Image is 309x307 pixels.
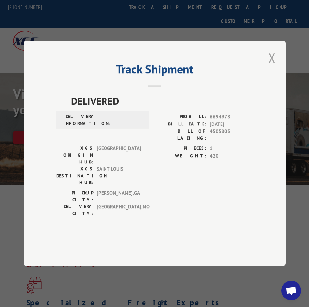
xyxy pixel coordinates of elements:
[71,94,253,108] span: DELIVERED
[210,152,253,160] span: 420
[97,166,141,186] span: SAINT LOUIS
[155,121,206,128] label: BILL DATE:
[56,65,253,77] h2: Track Shipment
[97,203,141,217] span: [GEOGRAPHIC_DATA] , MO
[155,113,206,121] label: PROBILL:
[56,203,93,217] label: DELIVERY CITY:
[56,145,93,166] label: XGS ORIGIN HUB:
[155,145,206,153] label: PIECES:
[210,113,253,121] span: 6694978
[56,166,93,186] label: XGS DESTINATION HUB:
[56,190,93,203] label: PICKUP CITY:
[155,152,206,160] label: WEIGHT:
[266,49,278,67] button: Close modal
[155,128,206,142] label: BILL OF LADING:
[58,113,95,127] label: DELIVERY INFORMATION:
[97,145,141,166] span: [GEOGRAPHIC_DATA]
[281,281,301,300] a: Open chat
[210,145,253,153] span: 1
[210,128,253,142] span: 4505805
[97,190,141,203] span: [PERSON_NAME] , GA
[210,121,253,128] span: [DATE]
